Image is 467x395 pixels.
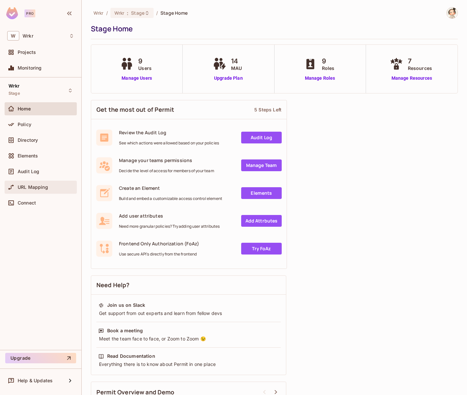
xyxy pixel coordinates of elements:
span: 9 [322,56,335,66]
span: Use secure API's directly from the frontend [119,252,199,257]
span: Help & Updates [18,378,53,383]
span: Manage your teams permissions [119,157,214,163]
a: Elements [241,187,282,199]
a: Manage Resources [388,75,435,82]
span: 7 [408,56,432,66]
span: the active workspace [93,10,104,16]
span: Stage [131,10,144,16]
a: Manage Team [241,159,282,171]
span: : [126,10,129,16]
span: 14 [231,56,242,66]
span: Wrkr [8,83,20,89]
span: Elements [18,153,38,158]
span: W [7,31,19,41]
span: Home [18,106,31,111]
span: Stage [8,91,20,96]
span: Roles [322,65,335,72]
span: Connect [18,200,36,206]
div: Read Documentation [107,353,155,359]
div: Everything there is to know about Permit in one place [98,361,279,368]
a: Manage Roles [302,75,338,82]
a: Try FoAz [241,243,282,255]
span: Audit Log [18,169,39,174]
span: Stage Home [160,10,188,16]
span: Add user attributes [119,213,220,219]
a: Manage Users [119,75,155,82]
span: Frontend Only Authorization (FoAz) [119,240,199,247]
img: SReyMgAAAABJRU5ErkJggg== [6,7,18,19]
span: Directory [18,138,38,143]
a: Add Attrbutes [241,215,282,227]
div: Join us on Slack [107,302,145,308]
span: Users [138,65,152,72]
div: Pro [25,9,35,17]
li: / [106,10,108,16]
button: Upgrade [5,353,76,363]
span: Review the Audit Log [119,129,219,136]
div: 5 Steps Left [254,107,281,113]
span: 9 [138,56,152,66]
div: Meet the team face to face, or Zoom to Zoom 😉 [98,336,279,342]
span: Build and embed a customizable access control element [119,196,222,201]
span: Wrkr [114,10,125,16]
a: Audit Log [241,132,282,143]
span: Get the most out of Permit [96,106,174,114]
span: Decide the level of access for members of your team [119,168,214,173]
span: Need more granular policies? Try adding user attributes [119,224,220,229]
span: See which actions were allowed based on your policies [119,140,219,146]
div: Book a meeting [107,327,143,334]
span: URL Mapping [18,185,48,190]
div: Stage Home [91,24,455,34]
li: / [156,10,158,16]
span: Workspace: Wrkr [23,33,33,39]
span: MAU [231,65,242,72]
span: Monitoring [18,65,42,71]
img: Chandima Wickramasinghe [447,8,458,18]
span: Create an Element [119,185,222,191]
span: Policy [18,122,31,127]
span: Need Help? [96,281,130,289]
span: Projects [18,50,36,55]
div: Get support from out experts and learn from fellow devs [98,310,279,317]
span: Resources [408,65,432,72]
a: Upgrade Plan [211,75,245,82]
